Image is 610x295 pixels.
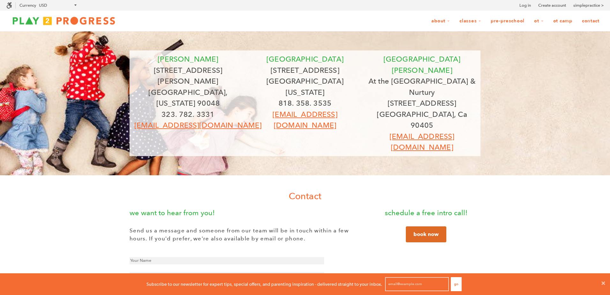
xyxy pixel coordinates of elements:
[158,55,218,64] font: [PERSON_NAME]
[372,207,480,218] p: schedule a free intro call!
[6,14,121,27] img: Play2Progress logo
[451,277,462,291] button: Go
[530,15,548,27] a: OT
[134,87,242,109] p: [GEOGRAPHIC_DATA], [US_STATE] 90048
[368,98,476,109] p: [STREET_ADDRESS]
[251,65,359,76] p: [STREET_ADDRESS]
[134,109,242,120] p: 323. 782. 3331
[427,15,454,27] a: About
[383,55,461,75] font: [GEOGRAPHIC_DATA][PERSON_NAME]
[538,2,566,9] a: Create account
[487,15,529,27] a: Pre-Preschool
[130,207,359,218] p: we want to hear from you!
[455,15,485,27] a: Classes
[130,272,324,279] input: Your Email
[251,76,359,98] p: [GEOGRAPHIC_DATA][US_STATE]
[549,15,577,27] a: OT Camp
[251,98,359,109] p: 818. 358. 3535
[130,227,359,243] p: Send us a message and someone from our team will be in touch within a few hours. If you'd prefer,...
[385,277,449,291] input: email@example.com
[146,281,382,288] p: Subscribe to our newsletter for expert tips, special offers, and parenting inspiration - delivere...
[406,226,446,242] a: book now
[368,76,476,98] p: At the [GEOGRAPHIC_DATA] & Nurtury
[519,2,531,9] a: Log in
[368,109,476,131] p: [GEOGRAPHIC_DATA], Ca 90405
[390,132,454,152] a: [EMAIL_ADDRESS][DOMAIN_NAME]
[19,3,36,8] label: Currency
[578,15,604,27] a: Contact
[573,2,604,9] a: simplepractice >
[266,55,344,64] span: [GEOGRAPHIC_DATA]
[272,110,337,130] a: [EMAIL_ADDRESS][DOMAIN_NAME]
[130,257,324,264] input: Your Name
[134,65,242,87] p: [STREET_ADDRESS][PERSON_NAME]
[134,121,262,130] a: [EMAIL_ADDRESS][DOMAIN_NAME]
